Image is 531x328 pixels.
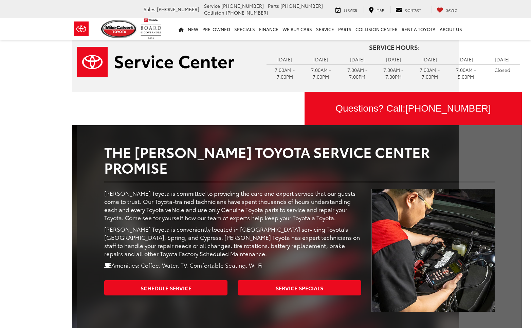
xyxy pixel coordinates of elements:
[339,64,376,82] td: 7:00AM - 7:00PM
[432,6,462,13] a: My Saved Vehicles
[371,189,495,312] img: Service Center | Mike Calvert Toyota in Houston TX
[330,6,362,13] a: Service
[144,6,155,13] span: Sales
[377,7,384,13] span: Map
[390,6,426,13] a: Contact
[484,54,520,64] td: [DATE]
[405,103,491,114] span: [PHONE_NUMBER]
[268,2,279,9] span: Parts
[344,7,357,13] span: Service
[280,2,323,9] span: [PHONE_NUMBER]
[303,64,339,82] td: 7:00AM - 7:00PM
[77,47,234,77] img: Service Center | Mike Calvert Toyota in Houston TX
[104,225,361,257] p: [PERSON_NAME] Toyota is conveniently located in [GEOGRAPHIC_DATA] servicing Toyota's [GEOGRAPHIC_...
[186,18,200,40] a: New
[376,64,412,82] td: 7:00AM - 7:00PM
[305,92,522,125] div: Questions? Call:
[200,18,232,40] a: Pre-Owned
[221,2,264,9] span: [PHONE_NUMBER]
[104,189,361,221] p: [PERSON_NAME] Toyota is committed to providing the care and expert service that our guests come t...
[448,64,484,82] td: 7:00AM - 5:00PM
[204,9,224,16] span: Collision
[177,18,186,40] a: Home
[438,18,464,40] a: About Us
[336,18,353,40] a: Parts
[257,18,280,40] a: Finance
[303,54,339,64] td: [DATE]
[104,144,495,175] h2: The [PERSON_NAME] Toyota Service Center Promise
[226,9,268,16] span: [PHONE_NUMBER]
[204,2,220,9] span: Service
[157,6,199,13] span: [PHONE_NUMBER]
[267,54,303,64] td: [DATE]
[305,92,522,125] a: Questions? Call:[PHONE_NUMBER]
[104,280,227,295] a: Schedule Service
[232,18,257,40] a: Specials
[267,44,522,51] h4: Service Hours:
[448,54,484,64] td: [DATE]
[364,6,389,13] a: Map
[405,7,421,13] span: Contact
[280,18,314,40] a: WE BUY CARS
[339,54,376,64] td: [DATE]
[400,18,438,40] a: Rent a Toyota
[238,280,361,295] a: Service Specials
[69,18,94,40] img: Toyota
[446,7,457,13] span: Saved
[411,64,448,82] td: 7:00AM - 7:00PM
[376,54,412,64] td: [DATE]
[314,18,336,40] a: Service
[77,47,256,77] a: Service Center | Mike Calvert Toyota in Houston TX
[267,64,303,82] td: 7:00AM - 7:00PM
[353,18,400,40] a: Collision Center
[411,54,448,64] td: [DATE]
[484,64,520,75] td: Closed
[101,20,137,38] img: Mike Calvert Toyota
[104,261,361,269] p: Amenities: Coffee, Water, TV, Comfortable Seating, Wi-Fi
